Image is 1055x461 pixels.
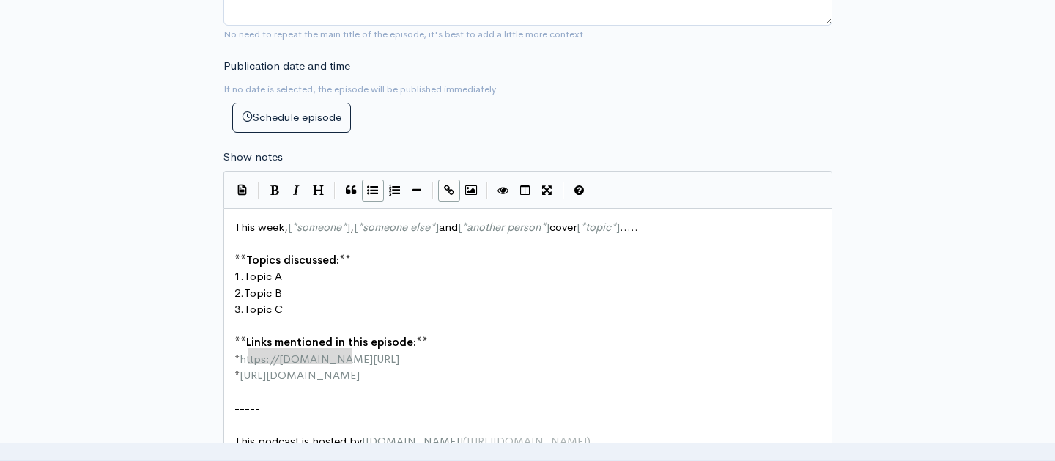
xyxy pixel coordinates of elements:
button: Toggle Fullscreen [536,180,558,202]
button: Insert Show Notes Template [232,178,253,200]
span: ] [546,220,549,234]
button: Schedule episode [232,103,351,133]
span: Topics discussed: [246,253,339,267]
button: Insert Image [460,180,482,202]
span: ] [435,220,439,234]
i: | [334,182,336,199]
span: This podcast is hosted by [234,434,591,448]
button: Bold [264,180,286,202]
span: ) [587,434,591,448]
button: Markdown Guide [569,180,591,202]
span: 1. [234,269,244,283]
button: Italic [286,180,308,202]
span: [ [362,434,366,448]
small: If no date is selected, the episode will be published immediately. [223,83,498,95]
small: No need to repeat the main title of the episode, it's best to add a little more context. [223,28,586,40]
i: | [563,182,564,199]
span: This week, , and cover ..... [234,220,638,234]
span: ] [459,434,463,448]
label: Show notes [223,149,283,166]
span: [ [354,220,358,234]
span: ( [463,434,467,448]
span: [URL][DOMAIN_NAME] [467,434,587,448]
span: 2. [234,286,244,300]
button: Quote [340,180,362,202]
i: | [258,182,259,199]
span: another person [467,220,541,234]
span: ] [616,220,620,234]
span: [URL][DOMAIN_NAME] [240,368,360,382]
button: Generic List [362,180,384,202]
span: ----- [234,401,260,415]
button: Create Link [438,180,460,202]
span: Topic C [244,302,283,316]
i: | [486,182,488,199]
button: Toggle Preview [492,180,514,202]
button: Toggle Side by Side [514,180,536,202]
span: [ [458,220,462,234]
span: h [240,352,246,366]
span: Links mentioned in this episode: [246,335,416,349]
span: topic [585,220,611,234]
span: Topic B [244,286,282,300]
span: [DOMAIN_NAME] [366,434,459,448]
span: 3. [234,302,244,316]
span: someone [297,220,341,234]
button: Numbered List [384,180,406,202]
span: ] [347,220,350,234]
span: [ [288,220,292,234]
span: someone else [363,220,430,234]
label: Publication date and time [223,58,350,75]
span: Topic A [244,269,282,283]
span: ttps://[DOMAIN_NAME][URL] [246,352,399,366]
i: | [432,182,434,199]
button: Insert Horizontal Line [406,180,428,202]
span: [ [577,220,580,234]
button: Heading [308,180,330,202]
